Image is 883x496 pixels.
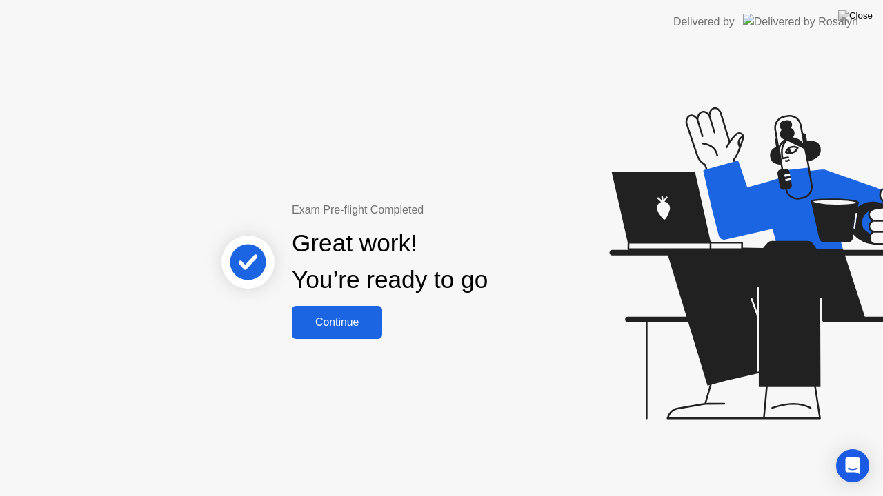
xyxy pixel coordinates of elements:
button: Continue [292,306,382,339]
img: Close [838,10,873,21]
div: Open Intercom Messenger [836,449,869,482]
img: Delivered by Rosalyn [743,14,858,30]
div: Continue [296,316,378,329]
div: Delivered by [673,14,735,30]
div: Great work! You’re ready to go [292,225,488,298]
div: Exam Pre-flight Completed [292,202,577,218]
